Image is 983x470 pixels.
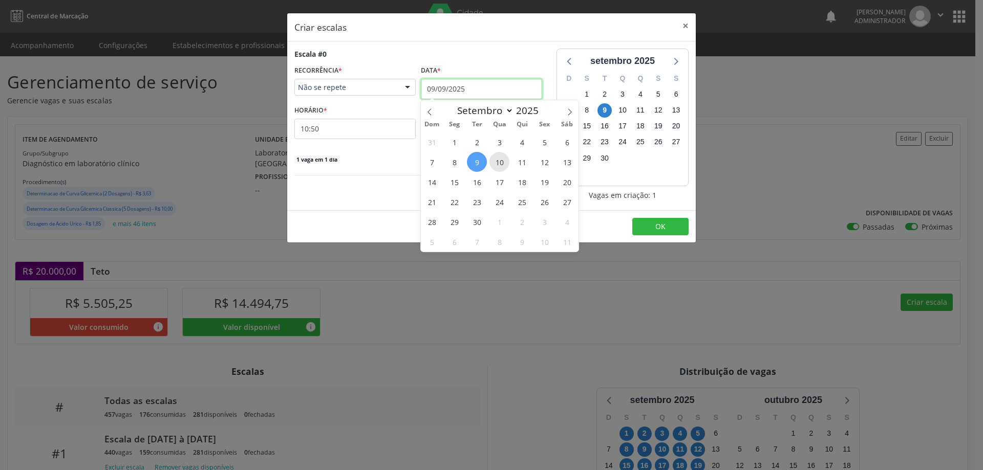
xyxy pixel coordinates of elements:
[535,152,554,172] span: Setembro 12, 2025
[675,13,696,38] button: Close
[535,232,554,252] span: Outubro 10, 2025
[489,192,509,212] span: Setembro 24, 2025
[421,79,542,99] input: Selecione uma data
[615,87,630,101] span: quarta-feira, 3 de setembro de 2025
[580,119,594,133] span: segunda-feira, 15 de setembro de 2025
[597,135,612,149] span: terça-feira, 23 de setembro de 2025
[633,103,648,118] span: quinta-feira, 11 de setembro de 2025
[651,119,666,133] span: sexta-feira, 19 de setembro de 2025
[633,135,648,149] span: quinta-feira, 25 de setembro de 2025
[615,135,630,149] span: quarta-feira, 24 de setembro de 2025
[597,151,612,165] span: terça-feira, 30 de setembro de 2025
[596,71,614,86] div: T
[512,232,532,252] span: Outubro 9, 2025
[535,132,554,152] span: Setembro 5, 2025
[489,212,509,232] span: Outubro 1, 2025
[452,103,514,118] select: Month
[557,132,577,152] span: Setembro 6, 2025
[444,232,464,252] span: Outubro 6, 2025
[488,121,511,128] span: Qua
[467,152,487,172] span: Setembro 9, 2025
[669,87,683,101] span: sábado, 6 de setembro de 2025
[651,135,666,149] span: sexta-feira, 26 de setembro de 2025
[422,172,442,192] span: Setembro 14, 2025
[580,103,594,118] span: segunda-feira, 8 de setembro de 2025
[597,119,612,133] span: terça-feira, 16 de setembro de 2025
[580,87,594,101] span: segunda-feira, 1 de setembro de 2025
[535,192,554,212] span: Setembro 26, 2025
[667,71,685,86] div: S
[631,71,649,86] div: Q
[669,135,683,149] span: sábado, 27 de setembro de 2025
[467,232,487,252] span: Outubro 7, 2025
[466,121,488,128] span: Ter
[294,103,327,119] label: HORÁRIO
[489,132,509,152] span: Setembro 3, 2025
[489,172,509,192] span: Setembro 17, 2025
[578,71,596,86] div: S
[294,155,339,164] span: 1 vaga em 1 dia
[294,49,327,59] div: Escala #0
[651,103,666,118] span: sexta-feira, 12 de setembro de 2025
[467,192,487,212] span: Setembro 23, 2025
[560,71,578,86] div: D
[597,87,612,101] span: terça-feira, 2 de setembro de 2025
[512,152,532,172] span: Setembro 11, 2025
[422,232,442,252] span: Outubro 5, 2025
[614,71,632,86] div: Q
[422,152,442,172] span: Setembro 7, 2025
[489,152,509,172] span: Setembro 10, 2025
[511,121,533,128] span: Qui
[467,132,487,152] span: Setembro 2, 2025
[655,221,666,231] span: OK
[444,192,464,212] span: Setembro 22, 2025
[422,192,442,212] span: Setembro 21, 2025
[633,119,648,133] span: quinta-feira, 18 de setembro de 2025
[489,232,509,252] span: Outubro 8, 2025
[651,87,666,101] span: sexta-feira, 5 de setembro de 2025
[557,152,577,172] span: Setembro 13, 2025
[512,172,532,192] span: Setembro 18, 2025
[444,152,464,172] span: Setembro 8, 2025
[512,192,532,212] span: Setembro 25, 2025
[557,232,577,252] span: Outubro 11, 2025
[557,172,577,192] span: Setembro 20, 2025
[421,63,441,79] label: Data
[422,212,442,232] span: Setembro 28, 2025
[444,132,464,152] span: Setembro 1, 2025
[557,190,689,200] div: Vagas em criação: 1
[597,103,612,118] span: terça-feira, 9 de setembro de 2025
[533,121,556,128] span: Sex
[669,103,683,118] span: sábado, 13 de setembro de 2025
[294,20,347,34] h5: Criar escalas
[649,71,667,86] div: S
[557,192,577,212] span: Setembro 27, 2025
[421,121,443,128] span: Dom
[512,212,532,232] span: Outubro 2, 2025
[514,104,547,117] input: Year
[632,218,689,235] button: OK
[422,132,442,152] span: Agosto 31, 2025
[444,212,464,232] span: Setembro 29, 2025
[615,103,630,118] span: quarta-feira, 10 de setembro de 2025
[294,63,342,79] label: RECORRÊNCIA
[535,172,554,192] span: Setembro 19, 2025
[467,212,487,232] span: Setembro 30, 2025
[467,172,487,192] span: Setembro 16, 2025
[535,212,554,232] span: Outubro 3, 2025
[580,151,594,165] span: segunda-feira, 29 de setembro de 2025
[586,54,659,68] div: setembro 2025
[557,212,577,232] span: Outubro 4, 2025
[669,119,683,133] span: sábado, 20 de setembro de 2025
[615,119,630,133] span: quarta-feira, 17 de setembro de 2025
[298,82,395,93] span: Não se repete
[512,132,532,152] span: Setembro 4, 2025
[443,121,466,128] span: Seg
[556,121,579,128] span: Sáb
[444,172,464,192] span: Setembro 15, 2025
[580,135,594,149] span: segunda-feira, 22 de setembro de 2025
[633,87,648,101] span: quinta-feira, 4 de setembro de 2025
[294,119,416,139] input: 00:00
